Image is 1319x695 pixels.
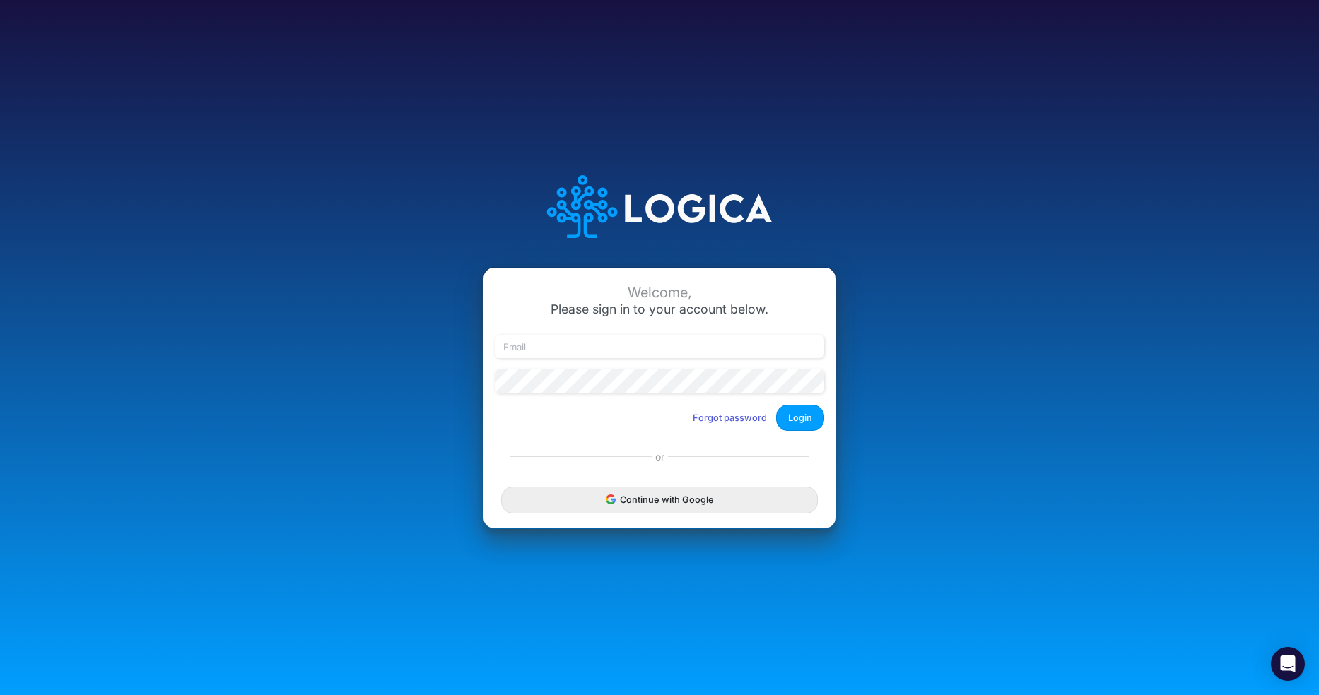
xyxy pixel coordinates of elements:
span: Please sign in to your account below. [551,302,768,316]
button: Login [776,405,824,431]
button: Forgot password [684,406,776,429]
div: Open Intercom Messenger [1271,647,1305,681]
div: Welcome, [495,285,824,301]
button: Continue with Google [501,487,818,513]
input: Email [495,335,824,359]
